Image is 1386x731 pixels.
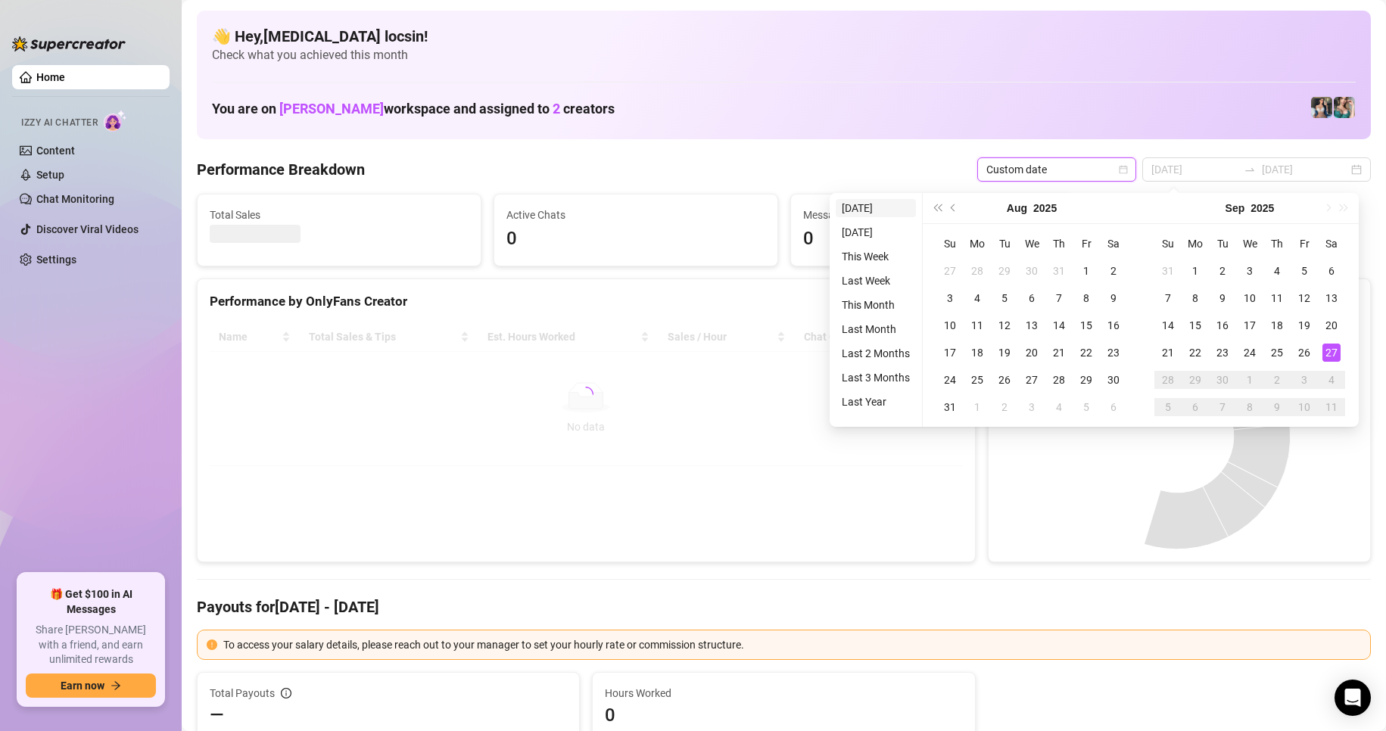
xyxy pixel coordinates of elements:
[210,685,275,701] span: Total Payouts
[1073,339,1100,366] td: 2025-08-22
[1186,316,1204,334] div: 15
[945,193,962,223] button: Previous month (PageUp)
[36,145,75,157] a: Content
[1209,285,1236,312] td: 2025-09-09
[36,71,65,83] a: Home
[1100,230,1127,257] th: Sa
[1104,398,1123,416] div: 6
[1209,257,1236,285] td: 2025-09-02
[1334,97,1355,118] img: Zaddy
[1159,344,1177,362] div: 21
[991,366,1018,393] td: 2025-08-26
[1186,344,1204,362] div: 22
[1159,316,1177,334] div: 14
[836,393,916,411] li: Last Year
[1104,344,1123,362] div: 23
[605,685,962,701] span: Hours Worked
[506,207,765,223] span: Active Chats
[991,312,1018,339] td: 2025-08-12
[941,371,959,389] div: 24
[1291,393,1318,421] td: 2025-10-10
[968,371,986,389] div: 25
[1073,230,1100,257] th: Fr
[1213,316,1232,334] div: 16
[1077,262,1095,280] div: 1
[1318,312,1345,339] td: 2025-09-20
[1322,344,1341,362] div: 27
[1050,344,1068,362] div: 21
[1023,371,1041,389] div: 27
[964,230,991,257] th: Mo
[968,398,986,416] div: 1
[1023,316,1041,334] div: 13
[964,393,991,421] td: 2025-09-01
[995,398,1014,416] div: 2
[506,225,765,254] span: 0
[1322,371,1341,389] div: 4
[1023,262,1041,280] div: 30
[1311,97,1332,118] img: Katy
[1045,285,1073,312] td: 2025-08-07
[1263,339,1291,366] td: 2025-09-25
[1045,257,1073,285] td: 2025-07-31
[1077,398,1095,416] div: 5
[1182,257,1209,285] td: 2025-09-01
[1023,398,1041,416] div: 3
[1291,339,1318,366] td: 2025-09-26
[1209,339,1236,366] td: 2025-09-23
[1182,285,1209,312] td: 2025-09-08
[1241,262,1259,280] div: 3
[1050,289,1068,307] div: 7
[936,285,964,312] td: 2025-08-03
[1291,257,1318,285] td: 2025-09-05
[1251,193,1274,223] button: Choose a year
[1186,262,1204,280] div: 1
[1213,371,1232,389] div: 30
[1209,393,1236,421] td: 2025-10-07
[1119,165,1128,174] span: calendar
[1154,230,1182,257] th: Su
[1018,393,1045,421] td: 2025-09-03
[991,393,1018,421] td: 2025-09-02
[1236,285,1263,312] td: 2025-09-10
[1104,289,1123,307] div: 9
[1236,366,1263,393] td: 2025-10-01
[803,225,1062,254] span: 0
[1151,161,1238,178] input: Start date
[836,247,916,266] li: This Week
[1263,393,1291,421] td: 2025-10-09
[1318,339,1345,366] td: 2025-09-27
[207,639,217,650] span: exclamation-circle
[1073,366,1100,393] td: 2025-08-29
[936,257,964,285] td: 2025-07-27
[1268,262,1286,280] div: 4
[1244,163,1256,176] span: to
[1213,262,1232,280] div: 2
[1104,316,1123,334] div: 16
[1318,230,1345,257] th: Sa
[1241,398,1259,416] div: 8
[941,316,959,334] div: 10
[1268,289,1286,307] div: 11
[21,116,98,130] span: Izzy AI Chatter
[1050,316,1068,334] div: 14
[281,688,291,698] span: info-circle
[1236,312,1263,339] td: 2025-09-17
[26,587,156,617] span: 🎁 Get $100 in AI Messages
[1244,163,1256,176] span: swap-right
[1018,257,1045,285] td: 2025-07-30
[1100,257,1127,285] td: 2025-08-02
[111,680,121,691] span: arrow-right
[991,339,1018,366] td: 2025-08-19
[1268,398,1286,416] div: 9
[995,262,1014,280] div: 29
[1295,398,1313,416] div: 10
[1159,289,1177,307] div: 7
[941,262,959,280] div: 27
[210,291,963,312] div: Performance by OnlyFans Creator
[1100,393,1127,421] td: 2025-09-06
[1100,366,1127,393] td: 2025-08-30
[1045,393,1073,421] td: 2025-09-04
[1213,344,1232,362] div: 23
[1159,398,1177,416] div: 5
